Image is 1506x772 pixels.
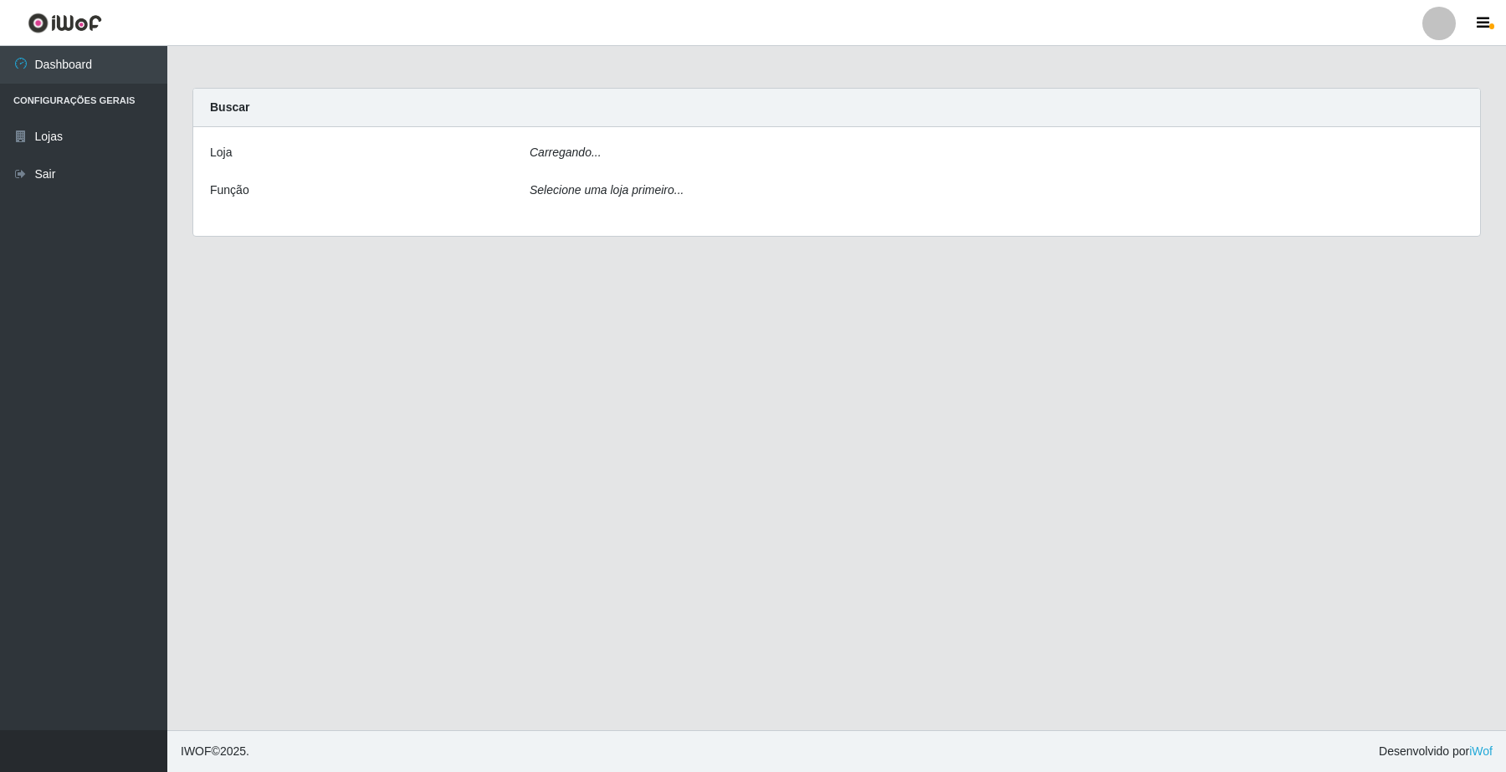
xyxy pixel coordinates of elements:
strong: Buscar [210,100,249,114]
i: Carregando... [530,146,602,159]
i: Selecione uma loja primeiro... [530,183,684,197]
img: CoreUI Logo [28,13,102,33]
span: © 2025 . [181,743,249,760]
label: Loja [210,144,232,161]
label: Função [210,181,249,199]
span: IWOF [181,744,212,758]
span: Desenvolvido por [1379,743,1493,760]
a: iWof [1469,744,1493,758]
